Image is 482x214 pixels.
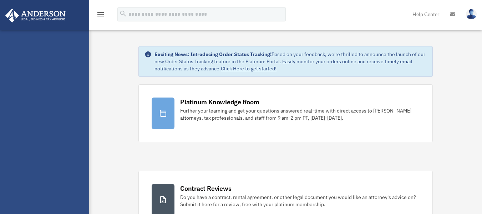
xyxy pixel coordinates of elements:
div: Contract Reviews [180,184,231,193]
a: Platinum Knowledge Room Further your learning and get your questions answered real-time with dire... [138,84,433,142]
div: Based on your feedback, we're thrilled to announce the launch of our new Order Status Tracking fe... [154,51,427,72]
div: Further your learning and get your questions answered real-time with direct access to [PERSON_NAM... [180,107,420,121]
strong: Exciting News: Introducing Order Status Tracking! [154,51,272,58]
i: search [119,10,127,18]
img: Anderson Advisors Platinum Portal [3,9,68,23]
img: User Pic [466,9,477,19]
div: Do you have a contract, rental agreement, or other legal document you would like an attorney's ad... [180,194,420,208]
div: Platinum Knowledge Room [180,98,259,106]
i: menu [96,10,105,19]
a: menu [96,13,105,19]
a: Click Here to get started! [221,65,276,72]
